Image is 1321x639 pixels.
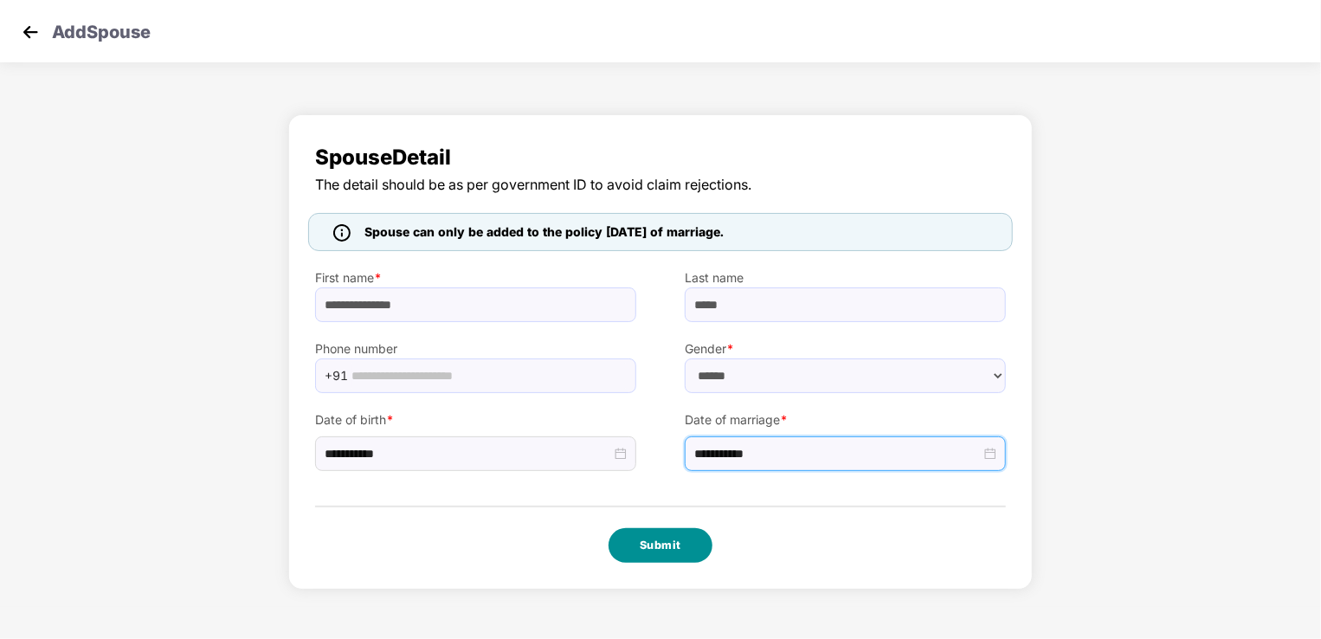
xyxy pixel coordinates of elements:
[364,223,724,242] span: Spouse can only be added to the policy [DATE] of marriage.
[315,410,636,429] label: Date of birth
[325,363,348,389] span: +91
[685,410,1006,429] label: Date of marriage
[609,528,712,563] button: Submit
[333,224,351,242] img: icon
[685,339,1006,358] label: Gender
[315,141,1006,174] span: Spouse Detail
[315,174,1006,196] span: The detail should be as per government ID to avoid claim rejections.
[315,268,636,287] label: First name
[17,19,43,45] img: svg+xml;base64,PHN2ZyB4bWxucz0iaHR0cDovL3d3dy53My5vcmcvMjAwMC9zdmciIHdpZHRoPSIzMCIgaGVpZ2h0PSIzMC...
[685,268,1006,287] label: Last name
[52,19,151,40] p: Add Spouse
[315,339,636,358] label: Phone number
